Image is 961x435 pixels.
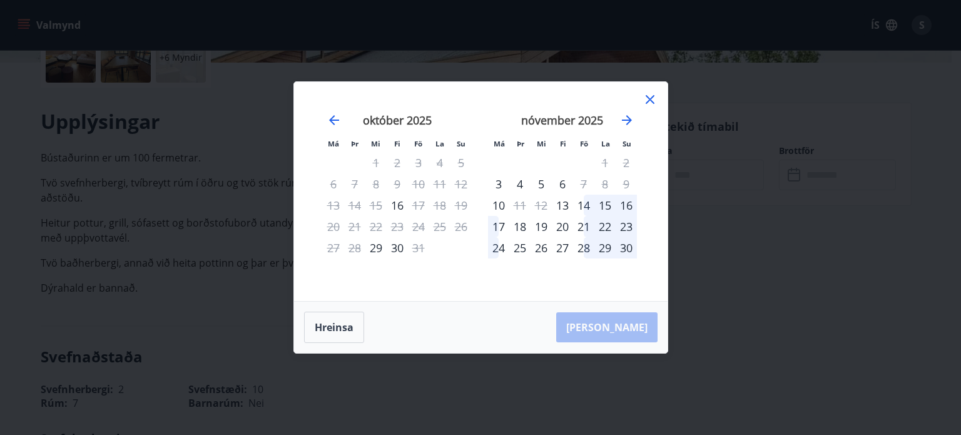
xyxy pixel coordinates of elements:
td: Choose sunnudagur, 23. nóvember 2025 as your check-in date. It’s available. [616,216,637,237]
div: Aðeins innritun í boði [488,173,509,195]
small: Fi [394,139,400,148]
div: Aðeins útritun í boði [408,195,429,216]
small: Þr [517,139,524,148]
td: Not available. laugardagur, 8. nóvember 2025 [594,173,616,195]
td: Not available. laugardagur, 11. október 2025 [429,173,450,195]
td: Not available. föstudagur, 24. október 2025 [408,216,429,237]
small: Þr [351,139,358,148]
td: Not available. miðvikudagur, 12. nóvember 2025 [531,195,552,216]
td: Choose mánudagur, 24. nóvember 2025 as your check-in date. It’s available. [488,237,509,258]
div: 6 [552,173,573,195]
td: Not available. laugardagur, 18. október 2025 [429,195,450,216]
td: Not available. þriðjudagur, 14. október 2025 [344,195,365,216]
td: Choose laugardagur, 22. nóvember 2025 as your check-in date. It’s available. [594,216,616,237]
small: La [601,139,610,148]
td: Choose miðvikudagur, 29. október 2025 as your check-in date. It’s available. [365,237,387,258]
td: Choose þriðjudagur, 25. nóvember 2025 as your check-in date. It’s available. [509,237,531,258]
td: Not available. laugardagur, 1. nóvember 2025 [594,152,616,173]
td: Choose laugardagur, 15. nóvember 2025 as your check-in date. It’s available. [594,195,616,216]
div: Calendar [309,97,653,286]
small: Mi [537,139,546,148]
div: Aðeins útritun í boði [408,237,429,258]
td: Not available. föstudagur, 31. október 2025 [408,237,429,258]
div: 30 [387,237,408,258]
td: Choose sunnudagur, 16. nóvember 2025 as your check-in date. It’s available. [616,195,637,216]
td: Not available. föstudagur, 10. október 2025 [408,173,429,195]
td: Choose miðvikudagur, 19. nóvember 2025 as your check-in date. It’s available. [531,216,552,237]
td: Not available. miðvikudagur, 1. október 2025 [365,152,387,173]
td: Choose fimmtudagur, 20. nóvember 2025 as your check-in date. It’s available. [552,216,573,237]
td: Not available. sunnudagur, 5. október 2025 [450,152,472,173]
strong: nóvember 2025 [521,113,603,128]
td: Not available. þriðjudagur, 28. október 2025 [344,237,365,258]
td: Choose sunnudagur, 30. nóvember 2025 as your check-in date. It’s available. [616,237,637,258]
td: Choose fimmtudagur, 13. nóvember 2025 as your check-in date. It’s available. [552,195,573,216]
td: Choose fimmtudagur, 30. október 2025 as your check-in date. It’s available. [387,237,408,258]
td: Not available. fimmtudagur, 23. október 2025 [387,216,408,237]
div: Aðeins innritun í boði [552,195,573,216]
td: Choose föstudagur, 21. nóvember 2025 as your check-in date. It’s available. [573,216,594,237]
td: Not available. mánudagur, 13. október 2025 [323,195,344,216]
small: Fö [414,139,422,148]
div: Aðeins útritun í boði [509,195,531,216]
div: 24 [488,237,509,258]
div: Aðeins innritun í boði [387,195,408,216]
td: Choose mánudagur, 3. nóvember 2025 as your check-in date. It’s available. [488,173,509,195]
div: 29 [594,237,616,258]
div: Aðeins innritun í boði [365,237,387,258]
div: 21 [573,216,594,237]
td: Choose þriðjudagur, 18. nóvember 2025 as your check-in date. It’s available. [509,216,531,237]
div: 20 [552,216,573,237]
td: Not available. laugardagur, 25. október 2025 [429,216,450,237]
div: 27 [552,237,573,258]
div: 26 [531,237,552,258]
td: Not available. sunnudagur, 2. nóvember 2025 [616,152,637,173]
td: Choose miðvikudagur, 5. nóvember 2025 as your check-in date. It’s available. [531,173,552,195]
small: Fö [580,139,588,148]
td: Not available. sunnudagur, 12. október 2025 [450,173,472,195]
small: Fi [560,139,566,148]
div: 5 [531,173,552,195]
small: Mi [371,139,380,148]
button: Hreinsa [304,312,364,343]
small: Má [328,139,339,148]
td: Not available. föstudagur, 7. nóvember 2025 [573,173,594,195]
td: Not available. þriðjudagur, 11. nóvember 2025 [509,195,531,216]
div: 18 [509,216,531,237]
td: Choose föstudagur, 14. nóvember 2025 as your check-in date. It’s available. [573,195,594,216]
div: 14 [573,195,594,216]
td: Not available. miðvikudagur, 22. október 2025 [365,216,387,237]
div: 25 [509,237,531,258]
td: Choose miðvikudagur, 26. nóvember 2025 as your check-in date. It’s available. [531,237,552,258]
small: Su [623,139,631,148]
td: Not available. miðvikudagur, 8. október 2025 [365,173,387,195]
td: Not available. sunnudagur, 26. október 2025 [450,216,472,237]
div: Move backward to switch to the previous month. [327,113,342,128]
td: Not available. þriðjudagur, 7. október 2025 [344,173,365,195]
div: 4 [509,173,531,195]
td: Not available. fimmtudagur, 9. október 2025 [387,173,408,195]
td: Not available. föstudagur, 3. október 2025 [408,152,429,173]
div: Move forward to switch to the next month. [619,113,634,128]
td: Not available. laugardagur, 4. október 2025 [429,152,450,173]
td: Not available. sunnudagur, 9. nóvember 2025 [616,173,637,195]
td: Not available. sunnudagur, 19. október 2025 [450,195,472,216]
div: 30 [616,237,637,258]
td: Not available. miðvikudagur, 15. október 2025 [365,195,387,216]
td: Not available. mánudagur, 20. október 2025 [323,216,344,237]
div: 22 [594,216,616,237]
div: Aðeins útritun í boði [573,173,594,195]
td: Choose mánudagur, 17. nóvember 2025 as your check-in date. It’s available. [488,216,509,237]
td: Choose fimmtudagur, 6. nóvember 2025 as your check-in date. It’s available. [552,173,573,195]
td: Not available. mánudagur, 6. október 2025 [323,173,344,195]
td: Not available. þriðjudagur, 21. október 2025 [344,216,365,237]
td: Not available. fimmtudagur, 2. október 2025 [387,152,408,173]
div: Aðeins innritun í boði [488,195,509,216]
div: 19 [531,216,552,237]
td: Choose laugardagur, 29. nóvember 2025 as your check-in date. It’s available. [594,237,616,258]
div: 17 [488,216,509,237]
div: 28 [573,237,594,258]
small: La [435,139,444,148]
small: Má [494,139,505,148]
div: 16 [616,195,637,216]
